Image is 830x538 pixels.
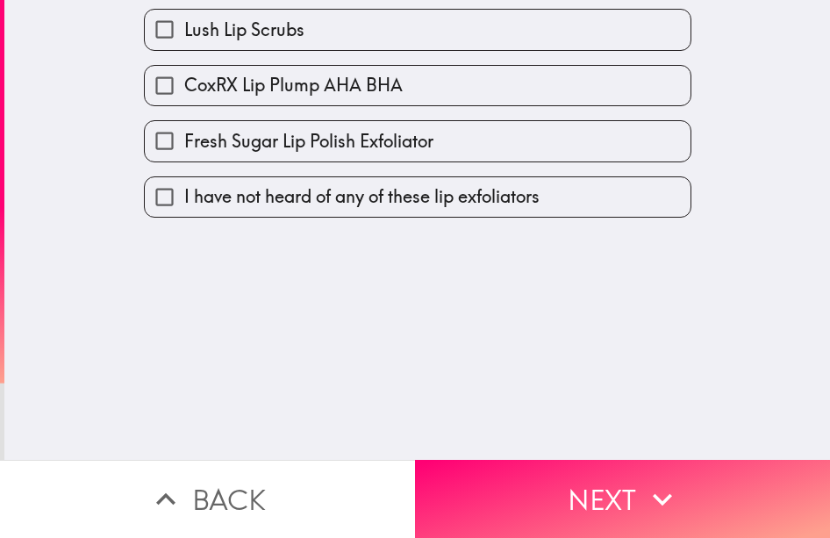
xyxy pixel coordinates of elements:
span: Fresh Sugar Lip Polish Exfoliator [184,129,433,154]
span: I have not heard of any of these lip exfoliators [184,184,540,209]
button: Fresh Sugar Lip Polish Exfoliator [145,121,690,161]
button: CoxRX Lip Plump AHA BHA [145,66,690,105]
button: Lush Lip Scrubs [145,10,690,49]
button: Next [415,460,830,538]
span: Lush Lip Scrubs [184,18,304,42]
span: CoxRX Lip Plump AHA BHA [184,73,403,97]
button: I have not heard of any of these lip exfoliators [145,177,690,217]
